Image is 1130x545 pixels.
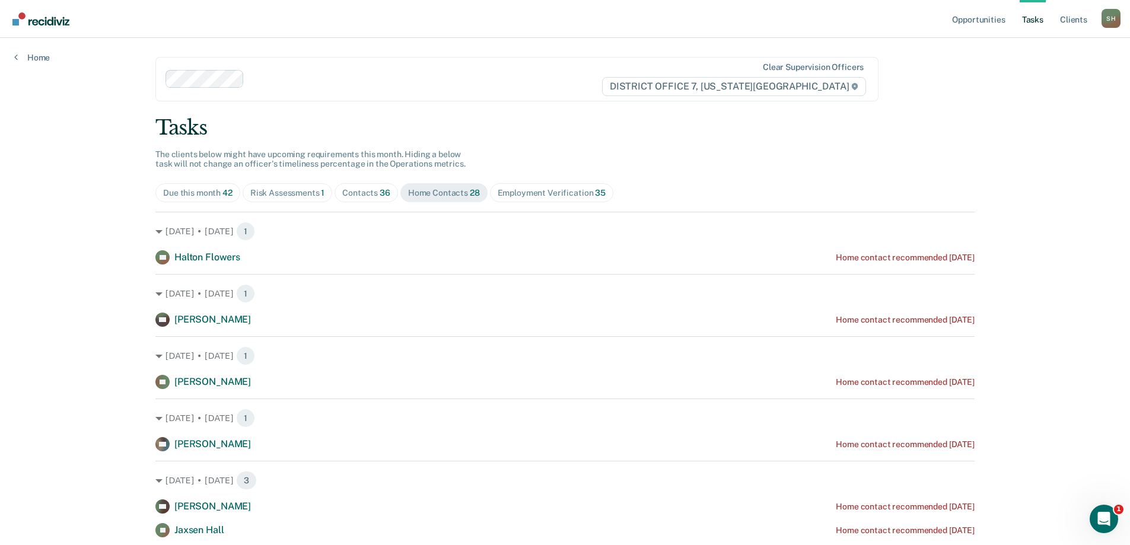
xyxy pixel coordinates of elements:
[595,188,606,197] span: 35
[236,471,257,490] span: 3
[250,188,325,198] div: Risk Assessments
[236,346,255,365] span: 1
[155,116,975,140] div: Tasks
[174,438,251,450] span: [PERSON_NAME]
[498,188,606,198] div: Employment Verification
[155,346,975,365] div: [DATE] • [DATE] 1
[1102,9,1121,28] button: Profile dropdown button
[155,149,466,169] span: The clients below might have upcoming requirements this month. Hiding a below task will not chang...
[836,439,975,450] div: Home contact recommended [DATE]
[470,188,480,197] span: 28
[1114,505,1123,514] span: 1
[836,377,975,387] div: Home contact recommended [DATE]
[236,284,255,303] span: 1
[174,251,240,263] span: Halton Flowers
[163,188,233,198] div: Due this month
[836,502,975,512] div: Home contact recommended [DATE]
[174,501,251,512] span: [PERSON_NAME]
[763,62,864,72] div: Clear supervision officers
[1102,9,1121,28] div: S H
[12,12,69,26] img: Recidiviz
[236,222,255,241] span: 1
[222,188,233,197] span: 42
[836,315,975,325] div: Home contact recommended [DATE]
[14,52,50,63] a: Home
[836,525,975,536] div: Home contact recommended [DATE]
[836,253,975,263] div: Home contact recommended [DATE]
[174,524,224,536] span: Jaxsen Hall
[155,471,975,490] div: [DATE] • [DATE] 3
[1090,505,1118,533] iframe: Intercom live chat
[155,284,975,303] div: [DATE] • [DATE] 1
[380,188,390,197] span: 36
[236,409,255,428] span: 1
[342,188,390,198] div: Contacts
[408,188,480,198] div: Home Contacts
[174,314,251,325] span: [PERSON_NAME]
[321,188,324,197] span: 1
[602,77,866,96] span: DISTRICT OFFICE 7, [US_STATE][GEOGRAPHIC_DATA]
[174,376,251,387] span: [PERSON_NAME]
[155,409,975,428] div: [DATE] • [DATE] 1
[155,222,975,241] div: [DATE] • [DATE] 1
